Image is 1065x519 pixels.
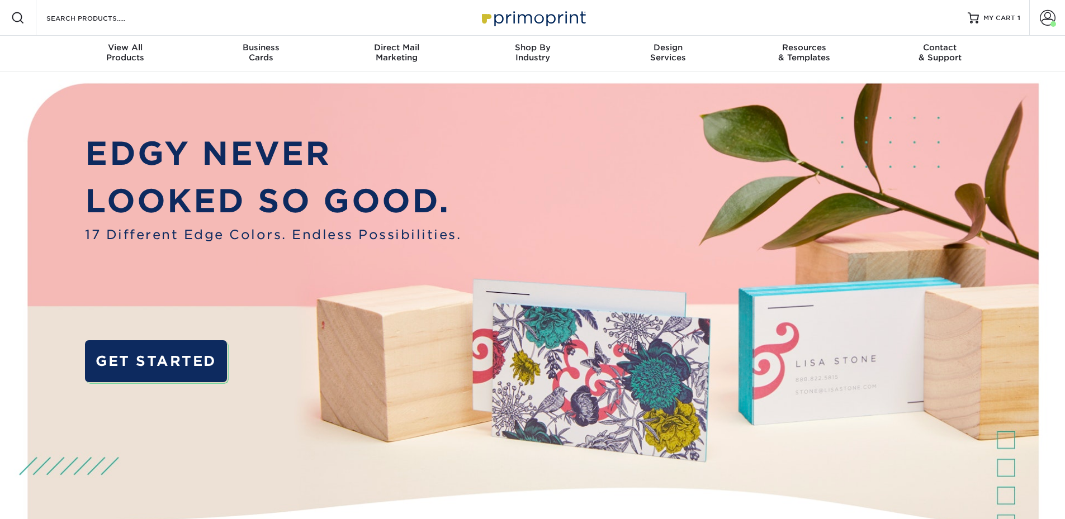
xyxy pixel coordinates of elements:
[465,36,600,72] a: Shop ByIndustry
[600,42,736,63] div: Services
[465,42,600,53] span: Shop By
[736,36,872,72] a: Resources& Templates
[872,42,1008,53] span: Contact
[85,177,461,225] p: LOOKED SO GOOD.
[58,36,193,72] a: View AllProducts
[193,36,329,72] a: BusinessCards
[736,42,872,53] span: Resources
[85,225,461,244] span: 17 Different Edge Colors. Endless Possibilities.
[600,42,736,53] span: Design
[983,13,1015,23] span: MY CART
[329,36,465,72] a: Direct MailMarketing
[600,36,736,72] a: DesignServices
[85,340,226,382] a: GET STARTED
[193,42,329,63] div: Cards
[465,42,600,63] div: Industry
[872,36,1008,72] a: Contact& Support
[872,42,1008,63] div: & Support
[1017,14,1020,22] span: 1
[193,42,329,53] span: Business
[736,42,872,63] div: & Templates
[329,42,465,53] span: Direct Mail
[58,42,193,53] span: View All
[58,42,193,63] div: Products
[45,11,154,25] input: SEARCH PRODUCTS.....
[477,6,589,30] img: Primoprint
[329,42,465,63] div: Marketing
[85,130,461,178] p: EDGY NEVER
